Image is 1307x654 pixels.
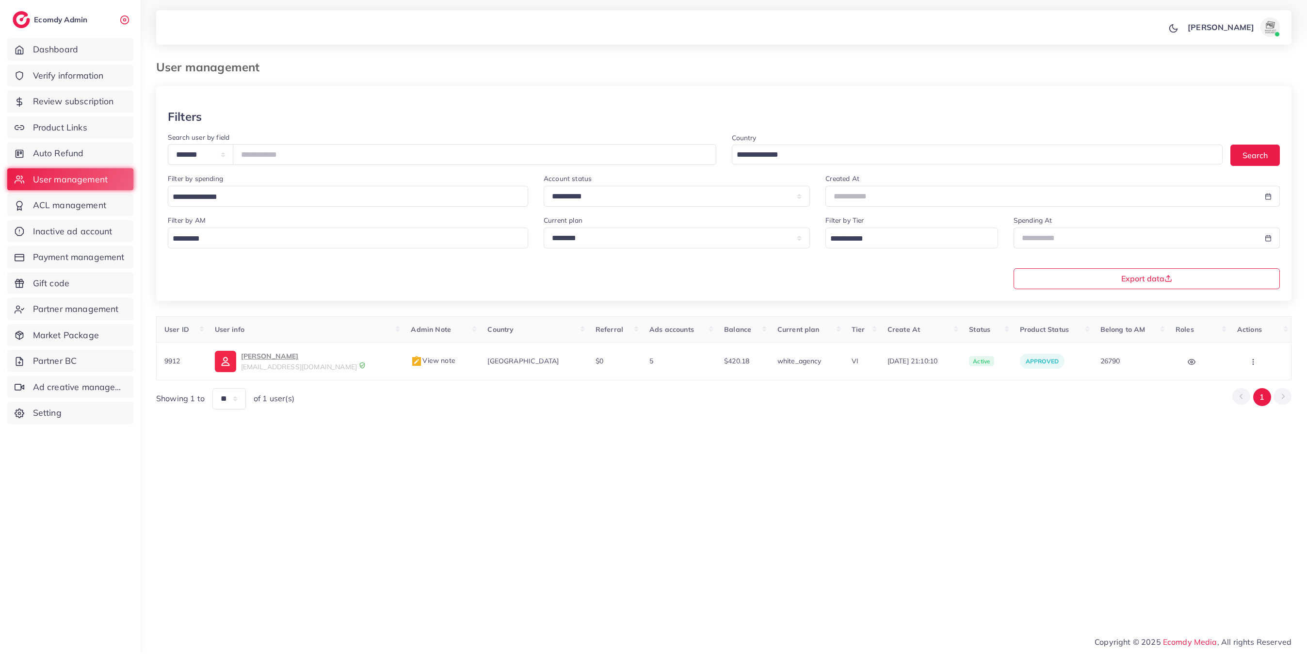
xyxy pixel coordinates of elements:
[596,357,603,365] span: $0
[169,190,516,205] input: Search for option
[1182,17,1284,37] a: [PERSON_NAME]avatar
[7,220,133,243] a: Inactive ad account
[649,325,694,334] span: Ads accounts
[33,329,99,342] span: Market Package
[1014,268,1280,289] button: Export data
[777,325,820,334] span: Current plan
[168,110,202,124] h3: Filters
[33,225,113,238] span: Inactive ad account
[33,277,69,290] span: Gift code
[215,351,236,372] img: ic-user-info.36bf1079.svg
[241,350,357,362] p: [PERSON_NAME]
[254,393,294,404] span: of 1 user(s)
[724,357,749,365] span: $420.18
[168,228,528,248] div: Search for option
[169,231,516,246] input: Search for option
[487,357,559,365] span: [GEOGRAPHIC_DATA]
[7,350,133,372] a: Partner BC
[33,43,78,56] span: Dashboard
[825,215,864,225] label: Filter by Tier
[1230,145,1280,165] button: Search
[168,186,528,207] div: Search for option
[969,325,990,334] span: Status
[411,356,422,367] img: admin_note.cdd0b510.svg
[33,173,108,186] span: User management
[33,251,125,263] span: Payment management
[7,324,133,346] a: Market Package
[649,357,653,365] span: 5
[168,215,206,225] label: Filter by AM
[156,393,205,404] span: Showing 1 to
[7,65,133,87] a: Verify information
[1217,636,1291,648] span: , All rights Reserved
[7,90,133,113] a: Review subscription
[852,325,865,334] span: Tier
[34,15,90,24] h2: Ecomdy Admin
[33,199,106,212] span: ACL management
[1176,325,1194,334] span: Roles
[596,325,623,334] span: Referral
[887,325,920,334] span: Create At
[33,147,84,160] span: Auto Refund
[1100,357,1120,365] span: 26790
[13,11,90,28] a: logoEcomdy Admin
[1020,325,1069,334] span: Product Status
[827,231,985,246] input: Search for option
[164,325,189,334] span: User ID
[1121,275,1172,282] span: Export data
[1014,215,1052,225] label: Spending At
[411,325,451,334] span: Admin Note
[7,272,133,294] a: Gift code
[887,356,953,366] span: [DATE] 21:10:10
[164,357,180,365] span: 9912
[13,11,30,28] img: logo
[7,246,133,268] a: Payment management
[33,407,62,419] span: Setting
[215,325,244,334] span: User info
[777,357,822,365] span: white_agency
[241,362,357,371] span: [EMAIL_ADDRESS][DOMAIN_NAME]
[168,174,223,183] label: Filter by spending
[825,228,998,248] div: Search for option
[33,95,114,108] span: Review subscription
[33,355,77,367] span: Partner BC
[1237,325,1262,334] span: Actions
[1095,636,1291,648] span: Copyright © 2025
[411,356,455,365] span: View note
[487,325,514,334] span: Country
[7,168,133,191] a: User management
[33,381,126,393] span: Ad creative management
[7,194,133,216] a: ACL management
[732,145,1223,164] div: Search for option
[544,174,592,183] label: Account status
[1253,388,1271,406] button: Go to page 1
[1232,388,1291,406] ul: Pagination
[215,350,396,372] a: [PERSON_NAME][EMAIL_ADDRESS][DOMAIN_NAME]
[1260,17,1280,37] img: avatar
[359,362,366,369] img: 9CAL8B2pu8EFxCJHYAAAAldEVYdGRhdGU6Y3JlYXRlADIwMjItMTItMDlUMDQ6NTg6MzkrMDA6MDBXSlgLAAAAJXRFWHRkYXR...
[1188,21,1254,33] p: [PERSON_NAME]
[7,402,133,424] a: Setting
[969,356,994,367] span: active
[733,147,1210,163] input: Search for option
[7,376,133,398] a: Ad creative management
[1163,637,1217,647] a: Ecomdy Media
[1100,325,1146,334] span: Belong to AM
[33,303,119,315] span: Partner management
[7,38,133,61] a: Dashboard
[7,116,133,139] a: Product Links
[33,69,104,82] span: Verify information
[7,142,133,164] a: Auto Refund
[825,174,859,183] label: Created At
[168,132,229,142] label: Search user by field
[156,60,267,74] h3: User management
[33,121,87,134] span: Product Links
[732,133,757,143] label: Country
[852,357,858,365] span: VI
[1026,358,1059,365] span: approved
[544,215,582,225] label: Current plan
[724,325,751,334] span: Balance
[7,298,133,320] a: Partner management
